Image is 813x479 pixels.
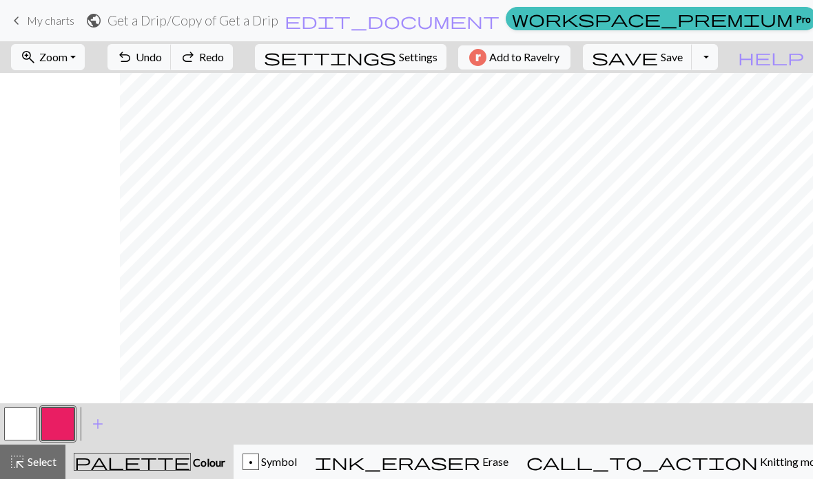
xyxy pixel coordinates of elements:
[738,47,804,67] span: help
[8,9,74,32] a: My charts
[285,11,500,30] span: edit_document
[25,455,56,468] span: Select
[85,11,102,30] span: public
[136,50,162,63] span: Undo
[8,11,25,30] span: keyboard_arrow_left
[180,47,196,67] span: redo
[20,47,37,67] span: zoom_in
[489,49,559,66] span: Add to Ravelry
[264,47,396,67] span: settings
[107,44,172,70] button: Undo
[90,414,106,434] span: add
[592,47,658,67] span: save
[458,45,570,70] button: Add to Ravelry
[74,452,190,471] span: palette
[27,14,74,27] span: My charts
[65,445,234,479] button: Colour
[9,452,25,471] span: highlight_alt
[306,445,517,479] button: Erase
[469,49,486,66] img: Ravelry
[171,44,233,70] button: Redo
[191,456,225,469] span: Colour
[234,445,306,479] button: p Symbol
[512,9,793,28] span: workspace_premium
[315,452,480,471] span: ink_eraser
[526,452,758,471] span: call_to_action
[661,50,683,63] span: Save
[259,455,297,468] span: Symbol
[264,49,396,65] i: Settings
[480,455,508,468] span: Erase
[255,44,446,70] button: SettingsSettings
[243,454,258,471] div: p
[11,44,85,70] button: Zoom
[116,47,133,67] span: undo
[199,50,224,63] span: Redo
[399,49,438,65] span: Settings
[39,50,68,63] span: Zoom
[107,12,278,28] h2: Get a Drip / Copy of Get a Drip
[583,44,692,70] button: Save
